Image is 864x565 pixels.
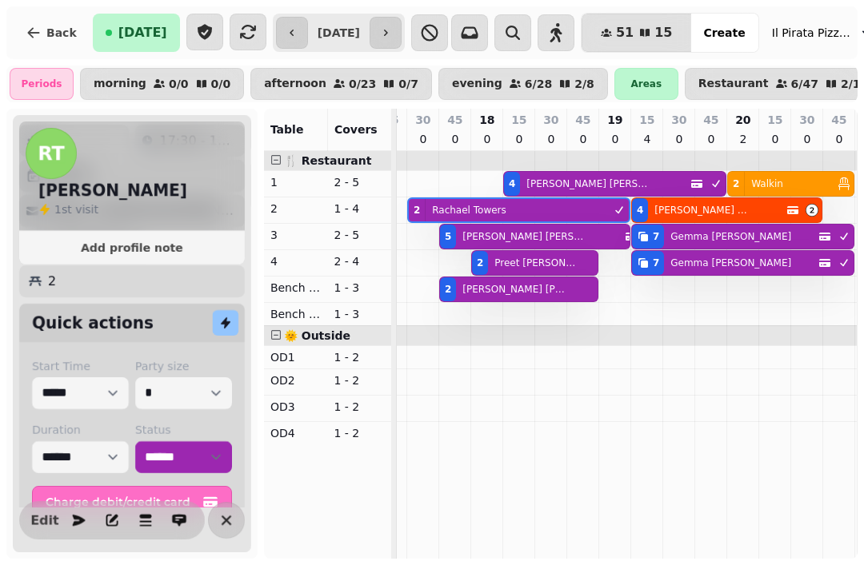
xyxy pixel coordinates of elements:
[733,177,739,190] div: 2
[270,349,322,365] p: OD1
[270,425,322,441] p: OD4
[32,422,129,438] label: Duration
[641,131,654,147] p: 4
[791,78,818,90] p: 6 / 47
[334,306,385,322] p: 1 - 3
[772,25,852,41] span: Il Pirata Pizzata
[270,174,322,190] p: 1
[479,112,494,128] p: 18
[637,204,643,217] div: 4
[135,358,232,374] label: Party size
[705,131,718,147] p: 0
[38,242,226,253] span: Add profile note
[575,112,590,128] p: 45
[673,131,686,147] p: 0
[270,201,322,217] p: 2
[462,283,566,296] p: [PERSON_NAME] [PERSON_NAME]
[833,131,846,147] p: 0
[334,227,385,243] p: 2 - 5
[511,112,526,128] p: 15
[94,78,146,90] p: morning
[494,257,576,269] p: Preet [PERSON_NAME]
[270,227,322,243] p: 3
[270,280,322,296] p: Bench Left
[445,230,451,243] div: 5
[13,14,90,52] button: Back
[452,78,502,90] p: evening
[525,78,552,90] p: 6 / 28
[46,27,77,38] span: Back
[513,131,526,147] p: 0
[415,112,430,128] p: 30
[284,329,350,342] span: 🌞 Outside
[270,123,304,136] span: Table
[414,204,420,217] div: 2
[211,78,231,90] p: 0 / 0
[32,486,232,518] button: Charge debit/credit card
[670,257,791,269] p: Gemma [PERSON_NAME]
[118,26,167,39] span: [DATE]
[334,174,385,190] p: 2 - 5
[639,112,654,128] p: 15
[398,78,418,90] p: 0 / 7
[481,131,494,147] p: 0
[831,112,846,128] p: 45
[801,131,814,147] p: 0
[526,177,650,190] p: [PERSON_NAME] [PERSON_NAME]
[32,358,129,374] label: Start Time
[607,112,622,128] p: 19
[577,131,590,147] p: 0
[445,283,451,296] div: 2
[264,78,326,90] p: afternoon
[334,201,385,217] p: 1 - 4
[270,306,322,322] p: Bench Right
[38,144,65,163] span: RT
[432,204,506,217] p: Rachael Towers
[93,14,180,52] button: [DATE]
[574,78,594,90] p: 2 / 8
[417,131,430,147] p: 0
[135,422,232,438] label: Status
[653,230,659,243] div: 7
[614,68,678,100] div: Areas
[654,26,672,39] span: 15
[35,514,54,527] span: Edit
[54,201,98,217] p: visit
[698,78,769,90] p: Restaurant
[334,123,378,136] span: Covers
[270,253,322,269] p: 4
[334,399,385,415] p: 1 - 2
[609,131,622,147] p: 0
[349,78,376,90] p: 0 / 23
[250,68,432,100] button: afternoon0/230/7
[769,131,782,147] p: 0
[509,177,515,190] div: 4
[690,14,758,52] button: Create
[26,237,238,258] button: Add profile note
[334,425,385,441] p: 1 - 2
[545,131,558,147] p: 0
[46,496,199,507] span: Charge debit/credit card
[751,177,783,190] p: Walkin
[582,14,692,52] button: 5115
[334,372,385,388] p: 1 - 2
[334,349,385,365] p: 1 - 2
[10,68,74,100] div: Periods
[334,253,385,269] p: 2 - 4
[735,112,750,128] p: 20
[477,257,483,269] div: 2
[38,179,187,201] h2: [PERSON_NAME]
[54,203,62,216] span: 1
[270,399,322,415] p: OD3
[48,272,56,291] p: 2
[671,112,686,128] p: 30
[270,372,322,388] p: OD2
[169,78,189,90] p: 0 / 0
[543,112,558,128] p: 30
[32,312,154,334] h2: Quick actions
[62,203,75,216] span: st
[462,230,586,243] p: [PERSON_NAME] [PERSON_NAME]
[703,27,745,38] span: Create
[29,504,61,536] button: Edit
[616,26,634,39] span: 51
